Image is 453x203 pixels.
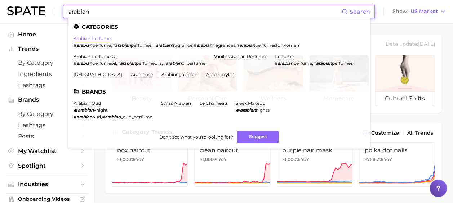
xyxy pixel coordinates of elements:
[76,114,92,119] em: arabian
[156,42,172,48] em: arabian
[361,128,401,138] button: Customize
[117,147,182,154] span: box haircut
[194,142,270,187] a: clean haircut>1,000% YoY
[159,134,233,140] span: Don't see what you're looking for?
[6,57,88,68] a: by Category
[239,42,255,48] em: arabian
[92,60,116,66] span: perfumeoil
[166,60,182,66] em: arabian
[200,147,265,154] span: clean haircut
[120,60,136,66] em: arabian
[375,91,435,106] span: cultural shifts
[74,100,101,106] a: arabian oud
[136,60,162,66] span: perfumeoils
[236,42,239,48] span: #
[74,42,76,48] span: #
[112,42,115,48] span: #
[277,142,353,187] a: purple hair mask>1,000% YoY
[78,107,94,113] em: arabian
[6,108,88,119] a: by Category
[18,71,76,77] span: Ingredients
[161,72,197,77] a: arabinogalactan
[102,114,105,119] span: #
[18,196,76,202] span: Onboarding Videos
[383,157,392,162] span: YoY
[117,157,135,162] span: >1,000%
[293,60,312,66] span: perfume
[6,119,88,131] a: Hashtags
[18,31,76,38] span: Home
[200,157,217,162] span: >1,000%
[131,42,152,48] span: perfumes
[74,54,117,59] a: arabian perfume oil
[386,40,435,49] div: Data update: [DATE]
[275,60,277,66] span: #
[121,114,152,119] span: _oud_perfume
[407,130,433,136] span: All Trends
[131,72,153,77] a: arabinose
[282,147,347,154] span: purple hair mask
[236,100,265,106] a: sleek makeup
[256,107,270,113] span: nights
[76,42,92,48] em: arabian
[6,160,88,171] a: Spotlight
[18,133,76,140] span: Posts
[163,60,166,66] span: #
[6,80,88,91] a: Hashtags
[18,110,76,117] span: by Category
[237,131,279,143] button: Suggest
[112,142,188,187] a: box haircut>1,000% YoY
[117,60,120,66] span: #
[136,157,144,162] span: YoY
[74,36,111,41] a: arabian perfume
[214,54,266,59] a: vanilla arabian perfume
[313,60,316,66] span: #
[68,5,342,18] input: Search here for a brand, industry, or ingredient
[182,60,205,66] span: oilperfume
[240,107,256,113] em: arabian
[153,42,156,48] span: #
[6,94,88,105] button: Brands
[7,6,45,15] img: SPATE
[6,145,88,157] a: My Watchlist
[6,44,88,54] button: Trends
[405,128,435,138] a: All Trends
[212,42,235,48] span: fragrances
[18,96,76,103] span: Brands
[194,42,196,48] span: #
[74,72,122,77] a: [GEOGRAPHIC_DATA]
[74,114,152,119] div: ,
[74,89,364,95] li: Brands
[18,148,76,154] span: My Watchlist
[392,9,408,13] span: Show
[200,100,227,106] a: le chameau
[74,42,299,48] div: , , , ,
[74,60,76,66] span: #
[196,42,212,48] em: arabian
[115,42,131,48] em: arabian
[18,59,76,66] span: by Category
[172,42,192,48] span: fragrance
[364,157,382,162] span: +768.2%
[6,29,88,40] a: Home
[275,54,294,59] a: perfume
[74,24,364,30] li: Categories
[277,60,293,66] em: arabian
[391,7,448,16] button: ShowUS Market
[350,8,370,15] span: Search
[301,157,309,162] span: YoY
[74,60,205,66] div: , ,
[18,122,76,128] span: Hashtags
[74,114,76,119] span: #
[105,114,121,119] em: arabian
[76,60,92,66] em: arabian
[218,157,227,162] span: YoY
[332,60,353,66] span: perfumes
[206,72,235,77] a: arabinoxylan
[161,100,191,106] a: swiss arabian
[18,82,76,89] span: Hashtags
[92,42,111,48] span: perfume
[375,55,435,106] a: cultural shifts
[18,181,76,188] span: Industries
[316,60,332,66] em: arabian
